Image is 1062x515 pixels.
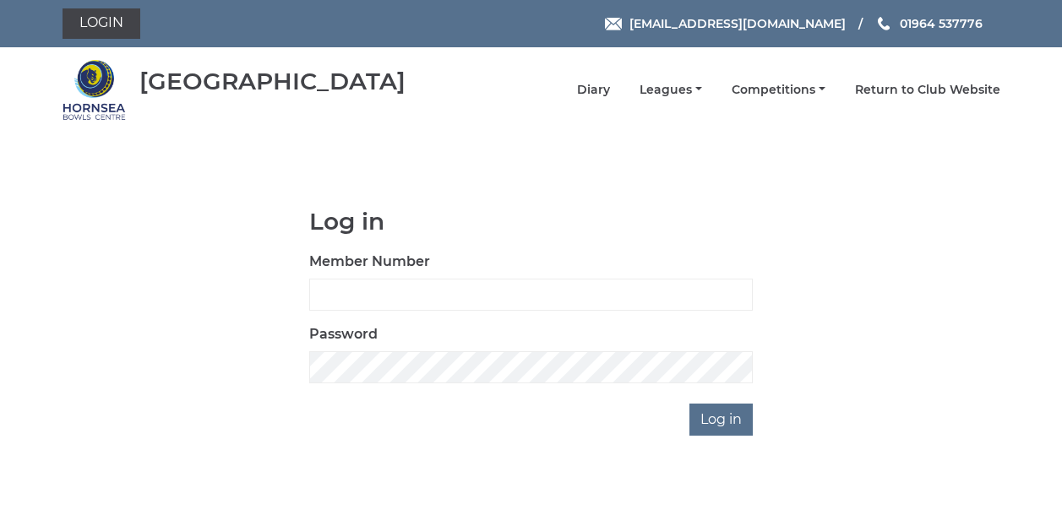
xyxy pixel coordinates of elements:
[309,209,753,235] h1: Log in
[63,58,126,122] img: Hornsea Bowls Centre
[878,17,890,30] img: Phone us
[63,8,140,39] a: Login
[875,14,983,33] a: Phone us 01964 537776
[309,324,378,344] label: Password
[732,82,825,98] a: Competitions
[855,82,1000,98] a: Return to Club Website
[605,18,622,30] img: Email
[309,252,430,272] label: Member Number
[139,68,406,95] div: [GEOGRAPHIC_DATA]
[640,82,702,98] a: Leagues
[605,14,846,33] a: Email [EMAIL_ADDRESS][DOMAIN_NAME]
[577,82,610,98] a: Diary
[900,16,983,31] span: 01964 537776
[689,404,753,436] input: Log in
[629,16,846,31] span: [EMAIL_ADDRESS][DOMAIN_NAME]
